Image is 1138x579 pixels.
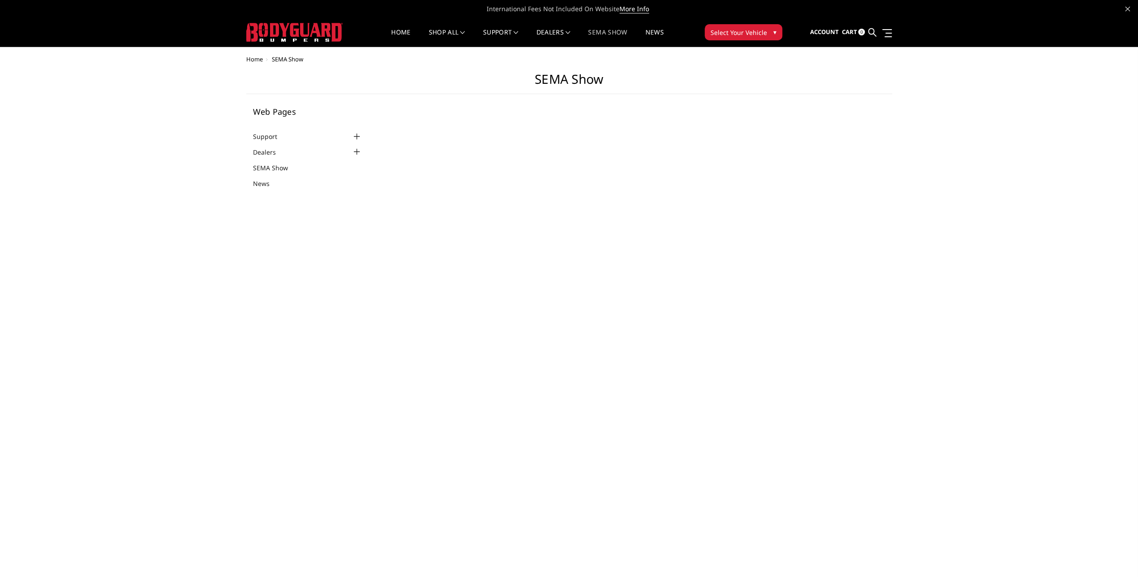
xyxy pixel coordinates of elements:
a: Account [810,20,838,44]
a: Home [246,55,263,63]
button: Select Your Vehicle [705,24,782,40]
a: Dealers [253,147,287,157]
span: SEMA Show [272,55,303,63]
a: Dealers [536,29,571,47]
h1: SEMA Show [246,72,892,94]
a: More Info [619,4,649,13]
span: Cart [842,28,857,36]
span: Select Your Vehicle [711,28,767,37]
a: Support [253,132,288,141]
a: News [253,179,281,188]
span: ▾ [773,27,776,37]
span: Account [810,28,838,36]
span: 0 [858,29,865,35]
a: shop all [429,29,465,47]
a: Support [483,29,519,47]
a: Home [391,29,410,47]
h5: Web Pages [253,108,362,116]
a: Cart 0 [842,20,865,44]
a: SEMA Show [588,29,627,47]
img: BODYGUARD BUMPERS [246,23,343,42]
a: SEMA Show [253,163,299,173]
a: News [645,29,663,47]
